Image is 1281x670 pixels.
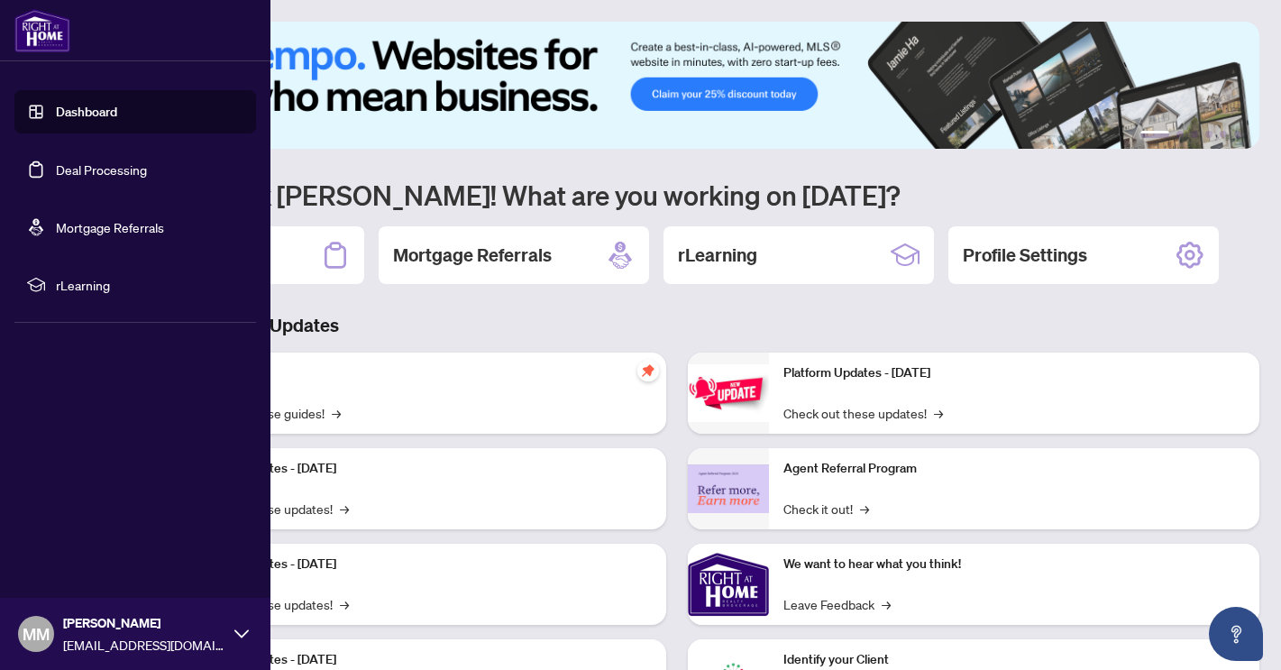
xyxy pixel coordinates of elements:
button: Open asap [1209,607,1263,661]
span: [PERSON_NAME] [63,613,225,633]
img: Slide 0 [94,22,1259,149]
span: → [340,499,349,519]
p: Self-Help [189,363,652,383]
a: Leave Feedback→ [783,594,891,614]
button: 6 [1234,131,1241,138]
button: 1 [1140,131,1169,138]
span: rLearning [56,275,243,295]
h3: Brokerage & Industry Updates [94,313,1259,338]
p: Agent Referral Program [783,459,1246,479]
img: Platform Updates - June 23, 2025 [688,364,769,421]
span: pushpin [637,360,659,381]
img: logo [14,9,70,52]
button: 5 [1220,131,1227,138]
span: → [340,594,349,614]
h2: rLearning [678,243,757,268]
span: → [882,594,891,614]
button: 2 [1176,131,1184,138]
span: [EMAIL_ADDRESS][DOMAIN_NAME] [63,635,225,655]
span: → [332,403,341,423]
p: Platform Updates - [DATE] [783,363,1246,383]
span: MM [23,621,50,647]
button: 3 [1191,131,1198,138]
span: → [860,499,869,519]
p: Platform Updates - [DATE] [189,555,652,574]
a: Check it out!→ [783,499,869,519]
a: Dashboard [56,104,117,120]
p: Identify your Client [783,650,1246,670]
p: Platform Updates - [DATE] [189,459,652,479]
img: We want to hear what you think! [688,544,769,625]
a: Deal Processing [56,161,147,178]
p: We want to hear what you think! [783,555,1246,574]
span: → [934,403,943,423]
h2: Profile Settings [963,243,1087,268]
img: Agent Referral Program [688,464,769,514]
a: Mortgage Referrals [56,219,164,235]
button: 4 [1205,131,1212,138]
a: Check out these updates!→ [783,403,943,423]
h2: Mortgage Referrals [393,243,552,268]
p: Platform Updates - [DATE] [189,650,652,670]
h1: Welcome back [PERSON_NAME]! What are you working on [DATE]? [94,178,1259,212]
